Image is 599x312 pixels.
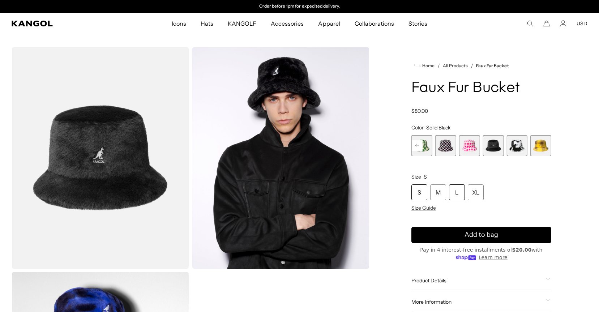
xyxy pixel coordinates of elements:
[192,47,369,269] img: black
[577,20,587,27] button: USD
[424,174,427,180] span: S
[221,13,264,34] a: KANGOLF
[421,63,435,68] span: Home
[225,4,374,9] div: Announcement
[411,61,551,70] nav: breadcrumbs
[459,135,480,156] label: Pink Gingham
[468,61,473,70] li: /
[408,13,427,34] span: Stories
[506,135,527,156] div: 11 of 12
[411,124,424,131] span: Color
[259,4,340,9] p: Order before 1pm for expedited delivery.
[435,61,440,70] li: /
[411,299,543,305] span: More Information
[426,124,450,131] span: Solid Black
[411,227,551,243] button: Add to bag
[411,108,428,114] span: $80.00
[411,174,421,180] span: Size
[318,13,340,34] span: Apparel
[411,135,432,156] div: 7 of 12
[271,13,304,34] span: Accessories
[311,13,347,34] a: Apparel
[355,13,394,34] span: Collaborations
[483,135,504,156] div: 10 of 12
[530,135,551,156] label: Yellow Plaid
[225,4,374,9] slideshow-component: Announcement bar
[12,47,189,269] img: color-solid-black
[411,80,551,96] h1: Faux Fur Bucket
[172,13,186,34] span: Icons
[443,63,468,68] a: All Products
[225,4,374,9] div: 2 of 2
[435,135,456,156] div: 8 of 12
[401,13,435,34] a: Stories
[164,13,193,34] a: Icons
[411,277,543,284] span: Product Details
[527,20,533,27] summary: Search here
[506,135,527,156] label: Spotted Cow
[347,13,401,34] a: Collaborations
[476,63,509,68] a: Faux Fur Bucket
[414,63,435,69] a: Home
[411,184,427,200] div: S
[430,184,446,200] div: M
[465,230,498,240] span: Add to bag
[543,20,550,27] button: Cart
[201,13,213,34] span: Hats
[193,13,221,34] a: Hats
[483,135,504,156] label: Solid Black
[411,205,436,211] span: Size Guide
[449,184,465,200] div: L
[560,20,566,27] a: Account
[435,135,456,156] label: Pepto Check
[12,21,114,26] a: Kangol
[411,135,432,156] label: Green Check
[228,13,256,34] span: KANGOLF
[530,135,551,156] div: 12 of 12
[468,184,484,200] div: XL
[264,13,311,34] a: Accessories
[459,135,480,156] div: 9 of 12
